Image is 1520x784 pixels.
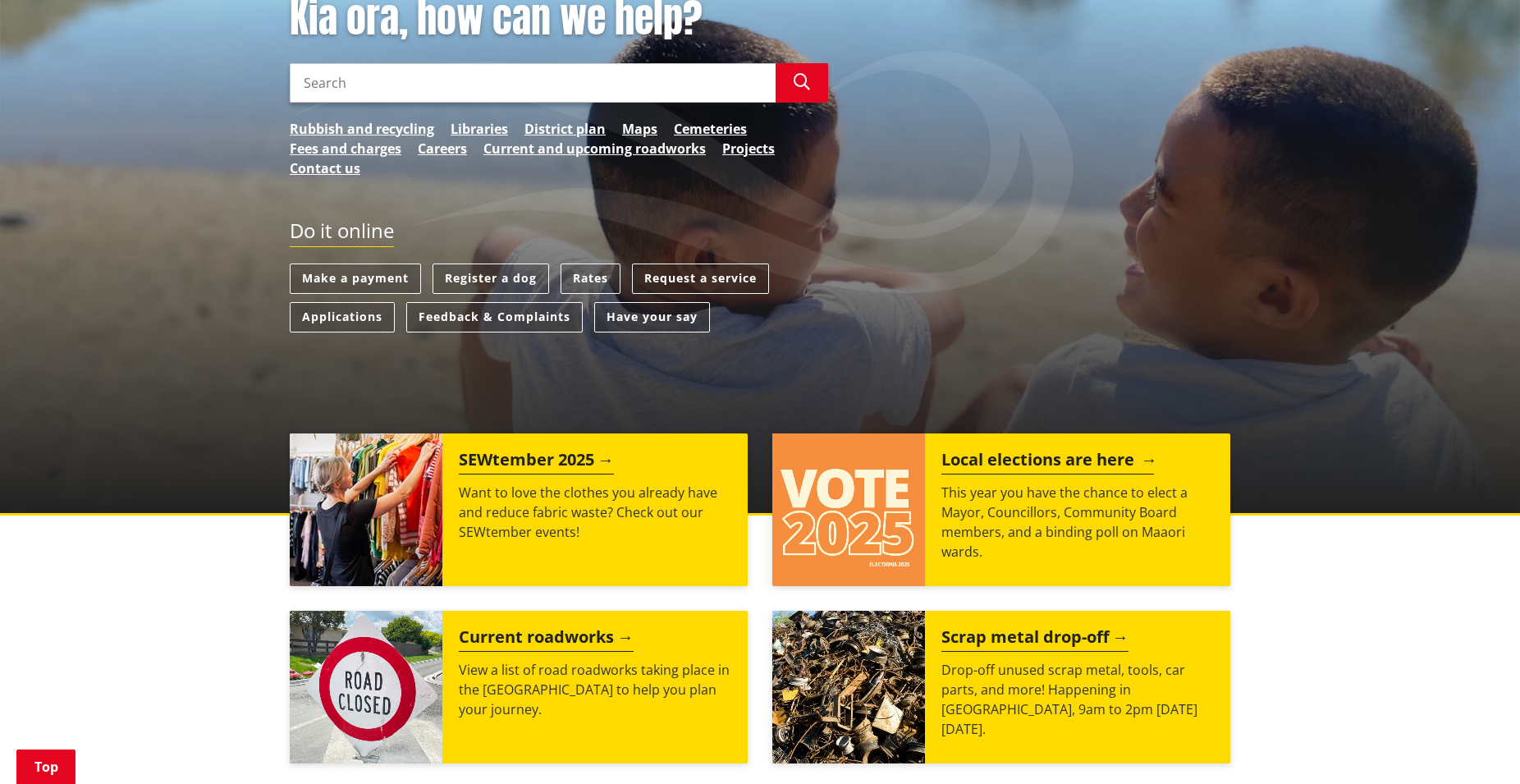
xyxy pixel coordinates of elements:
a: Rates [561,264,620,294]
img: SEWtember [290,433,442,586]
p: This year you have the chance to elect a Mayor, Councillors, Community Board members, and a bindi... [941,483,1214,562]
iframe: Messenger Launcher [1444,715,1504,774]
a: Request a service [632,264,769,294]
a: Feedback & Complaints [406,302,583,332]
img: Vote 2025 [772,433,925,586]
a: Current roadworks View a list of road roadworks taking place in the [GEOGRAPHIC_DATA] to help you... [290,611,748,763]
input: Search input [290,63,776,103]
p: Drop-off unused scrap metal, tools, car parts, and more! Happening in [GEOGRAPHIC_DATA], 9am to 2... [941,660,1214,739]
a: Current and upcoming roadworks [483,139,706,158]
a: Make a payment [290,264,421,294]
h2: Current roadworks [459,627,634,652]
a: Top [16,750,76,784]
a: Rubbish and recycling [290,119,434,139]
img: Scrap metal collection [772,611,925,763]
a: SEWtember 2025 Want to love the clothes you already have and reduce fabric waste? Check out our S... [290,433,748,586]
a: Libraries [451,119,508,139]
a: Contact us [290,158,360,178]
a: Maps [622,119,657,139]
a: Fees and charges [290,139,401,158]
h2: Local elections are here [941,450,1154,475]
a: Local elections are here This year you have the chance to elect a Mayor, Councillors, Community B... [772,433,1230,586]
h2: Do it online [290,219,394,248]
p: Want to love the clothes you already have and reduce fabric waste? Check out our SEWtember events! [459,483,731,542]
a: Projects [722,139,775,158]
a: Cemeteries [674,119,747,139]
a: District plan [524,119,606,139]
a: Careers [418,139,467,158]
a: Register a dog [433,264,549,294]
p: View a list of road roadworks taking place in the [GEOGRAPHIC_DATA] to help you plan your journey. [459,660,731,719]
a: Applications [290,302,395,332]
img: Road closed sign [290,611,442,763]
a: A massive pile of rusted scrap metal, including wheels and various industrial parts, under a clea... [772,611,1230,763]
h2: SEWtember 2025 [459,450,614,475]
h2: Scrap metal drop-off [941,627,1129,652]
a: Have your say [594,302,710,332]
